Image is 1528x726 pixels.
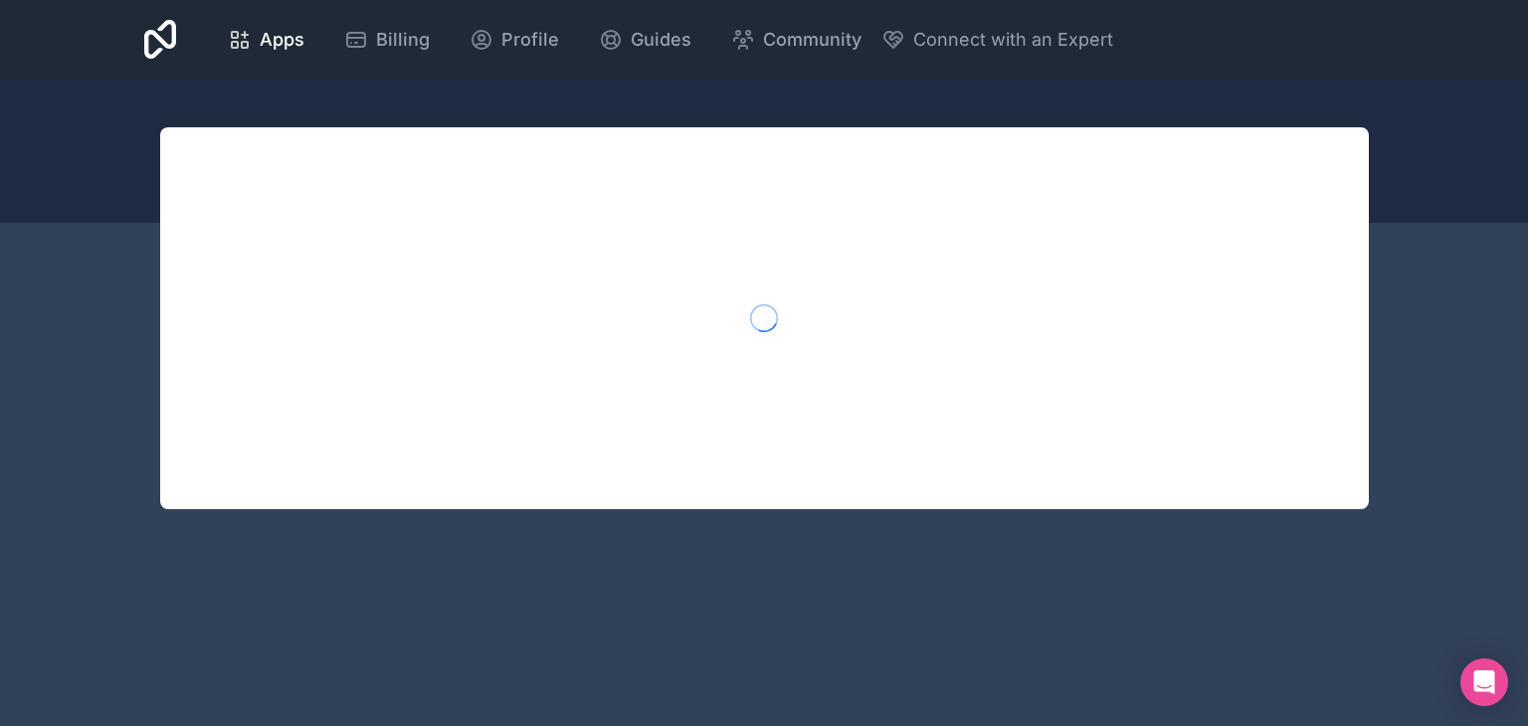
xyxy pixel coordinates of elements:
div: Open Intercom Messenger [1460,658,1508,706]
span: Billing [376,26,430,54]
button: Connect with an Expert [881,26,1113,54]
a: Apps [212,18,320,62]
span: Guides [631,26,691,54]
a: Billing [328,18,446,62]
span: Community [763,26,861,54]
span: Profile [501,26,559,54]
a: Community [715,18,877,62]
span: Apps [260,26,304,54]
a: Profile [454,18,575,62]
span: Connect with an Expert [913,26,1113,54]
a: Guides [583,18,707,62]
